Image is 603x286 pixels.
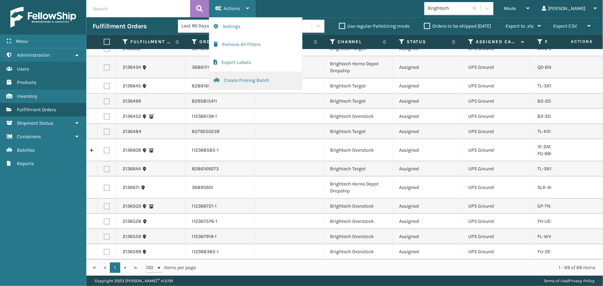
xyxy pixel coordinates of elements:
td: Brightech Overstock [324,229,393,244]
a: 2136503 [123,203,141,210]
td: Assigned [393,139,462,161]
a: 1 [110,263,120,273]
td: UPS Ground [462,56,531,78]
td: Assigned [393,177,462,199]
td: Assigned [393,214,462,229]
span: Containers [17,134,41,140]
a: Terms of Use [544,278,567,283]
a: 2136599 [123,248,141,255]
td: UPS Ground [462,139,531,161]
label: Orders to be shipped [DATE] [424,23,491,29]
span: 100 [146,264,156,271]
td: Brightech Overstock [324,139,393,161]
td: UPS Ground [462,214,531,229]
span: Export to .xls [506,23,534,29]
td: Assigned [393,124,462,139]
td: 36895601 [186,177,255,199]
td: 8279250239 [186,124,255,139]
a: B2-2D3A-9D3B [537,98,570,104]
a: TL-SRNA [537,166,556,172]
a: YU-2ES5-GIKD [537,249,568,255]
label: Product SKU [545,39,587,45]
a: TL-SRNA [537,83,556,89]
td: Brightech Overstock [324,199,393,214]
a: 1E-2ACT-SXKC: 1 [537,144,572,150]
span: Batches [17,147,35,153]
td: Assigned [393,109,462,124]
td: Assigned [393,229,462,244]
td: UPS Ground [462,78,531,94]
td: UPS Ground [462,161,531,177]
a: FG-660L-EAE3: 1 [537,151,572,156]
td: Assigned [393,161,462,177]
td: UPS Ground [462,109,531,124]
span: Administration [17,52,50,58]
td: Assigned [393,244,462,259]
div: 1 - 69 of 69 items [206,264,595,271]
td: Brightech Home Depot Dropship [324,56,393,78]
td: 112368385-1 [186,244,255,259]
label: Status [407,39,449,45]
td: 36861748 [186,56,255,78]
label: Order Number [199,39,241,45]
h3: Fulfillment Orders [93,22,147,30]
span: items per page [146,263,196,273]
div: Brightech [428,5,469,12]
td: Brightech Overstock [324,244,393,259]
td: Brightech Home Depot Dropship [324,177,393,199]
span: Shipment Status [17,120,53,126]
a: 2136644 [123,165,141,172]
td: UPS Ground [462,177,531,199]
td: UPS Ground [462,124,531,139]
span: Fulfillment Orders [17,107,56,113]
td: 8286169273 [186,78,255,94]
a: 2136671 [123,184,140,191]
td: Brightech Target [324,78,393,94]
td: 112366721-1 [186,199,255,214]
td: 8286169273 [186,161,255,177]
a: 2136645 [123,83,141,89]
span: Users [17,66,29,72]
a: Privacy Policy [568,278,595,283]
span: Actions [224,6,240,11]
button: Settings [209,18,302,36]
a: 2136434 [123,64,141,71]
td: Brightech Target [324,94,393,109]
div: Last 90 Days [181,22,235,30]
td: Assigned [393,199,462,214]
td: UPS Ground [462,229,531,244]
button: Create Picking Batch [209,71,302,89]
td: Assigned [393,94,462,109]
img: logo [10,7,76,28]
a: FL-WVPDT-BRS [537,233,570,239]
a: GF-TNXY-XCPD [537,203,570,209]
a: 7H-UE0F-Z4HF [537,218,568,224]
td: 112366139-1 [186,109,255,124]
td: UPS Ground [462,199,531,214]
div: | [544,276,595,286]
span: Reports [17,161,34,166]
a: 2136528 [123,218,141,225]
td: 112367576-1 [186,214,255,229]
td: Assigned [393,56,462,78]
a: 2136499 [123,98,141,105]
a: 2136452 [123,113,141,120]
a: TL-KRSTL [537,128,558,134]
p: Copyright 2023 [PERSON_NAME]™ v 1.0.191 [95,276,173,286]
label: Assigned Carrier Service [476,39,518,45]
span: Products [17,79,36,85]
label: Fulfillment Order Id [130,39,172,45]
td: Brightech Overstock [324,109,393,124]
label: Channel [338,39,379,45]
a: B2-2D3A-9D3B [537,113,570,119]
td: UPS Ground [462,244,531,259]
td: UPS Ground [462,94,531,109]
td: 112368585-1 [186,139,255,161]
label: Use regular Palletizing mode [339,23,409,29]
a: 2136484 [123,128,141,135]
td: Assigned [393,78,462,94]
span: Inventory [17,93,37,99]
span: Export CSV [553,23,577,29]
a: 2136559 [123,233,141,240]
td: 112367919-1 [186,229,255,244]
